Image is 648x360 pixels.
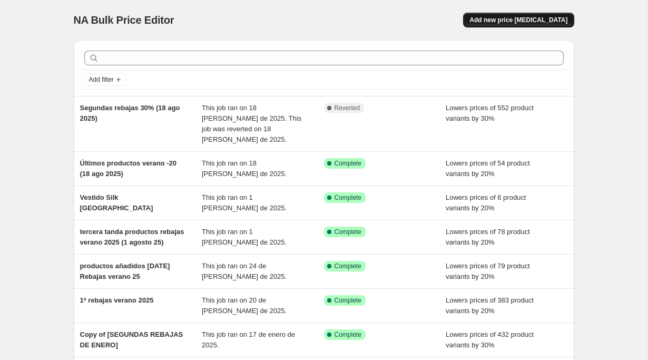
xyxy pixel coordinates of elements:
span: Copy of [SEGUNDAS REBAJAS DE ENERO] [80,330,183,349]
span: This job ran on 1 [PERSON_NAME] de 2025. [202,228,287,246]
button: Add new price [MEDICAL_DATA] [463,13,574,27]
span: NA Bulk Price Editor [74,14,174,26]
span: 1ª rebajas verano 2025 [80,296,154,304]
span: Lowers prices of 78 product variants by 20% [446,228,530,246]
span: Lowers prices of 552 product variants by 30% [446,104,534,122]
span: Complete [335,228,361,236]
span: Vestido Silk [GEOGRAPHIC_DATA] [80,193,153,212]
span: Lowers prices of 54 product variants by 20% [446,159,530,178]
span: Add filter [89,75,114,84]
span: Segundas rebajas 30% (18 ago 2025) [80,104,180,122]
span: productos añadidos [DATE] Rebajas verano 25 [80,262,170,280]
span: Lowers prices of 383 product variants by 20% [446,296,534,315]
span: Complete [335,159,361,168]
span: Complete [335,296,361,305]
span: Complete [335,262,361,270]
span: This job ran on 24 de [PERSON_NAME] de 2025. [202,262,287,280]
span: Complete [335,193,361,202]
span: Lowers prices of 6 product variants by 20% [446,193,526,212]
button: Add filter [84,73,126,86]
span: Add new price [MEDICAL_DATA] [469,16,567,24]
span: tercera tanda productos rebajas verano 2025 (1 agosto 25) [80,228,184,246]
span: Lowers prices of 432 product variants by 30% [446,330,534,349]
span: Últimos productos verano -20 (18 ago 2025) [80,159,176,178]
span: Lowers prices of 79 product variants by 20% [446,262,530,280]
span: This job ran on 18 [PERSON_NAME] de 2025. This job was reverted on 18 [PERSON_NAME] de 2025. [202,104,301,143]
span: This job ran on 18 [PERSON_NAME] de 2025. [202,159,287,178]
span: This job ran on 1 [PERSON_NAME] de 2025. [202,193,287,212]
span: This job ran on 17 de enero de 2025. [202,330,295,349]
span: This job ran on 20 de [PERSON_NAME] de 2025. [202,296,287,315]
span: Complete [335,330,361,339]
span: Reverted [335,104,360,112]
